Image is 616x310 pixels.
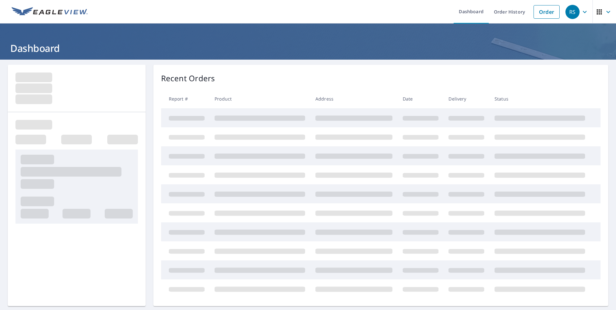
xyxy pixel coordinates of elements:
th: Status [489,89,590,108]
th: Report # [161,89,210,108]
th: Date [398,89,444,108]
th: Delivery [443,89,489,108]
h1: Dashboard [8,42,608,55]
th: Product [209,89,310,108]
th: Address [310,89,398,108]
a: Order [534,5,560,19]
p: Recent Orders [161,73,215,84]
div: RS [565,5,580,19]
img: EV Logo [12,7,88,17]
